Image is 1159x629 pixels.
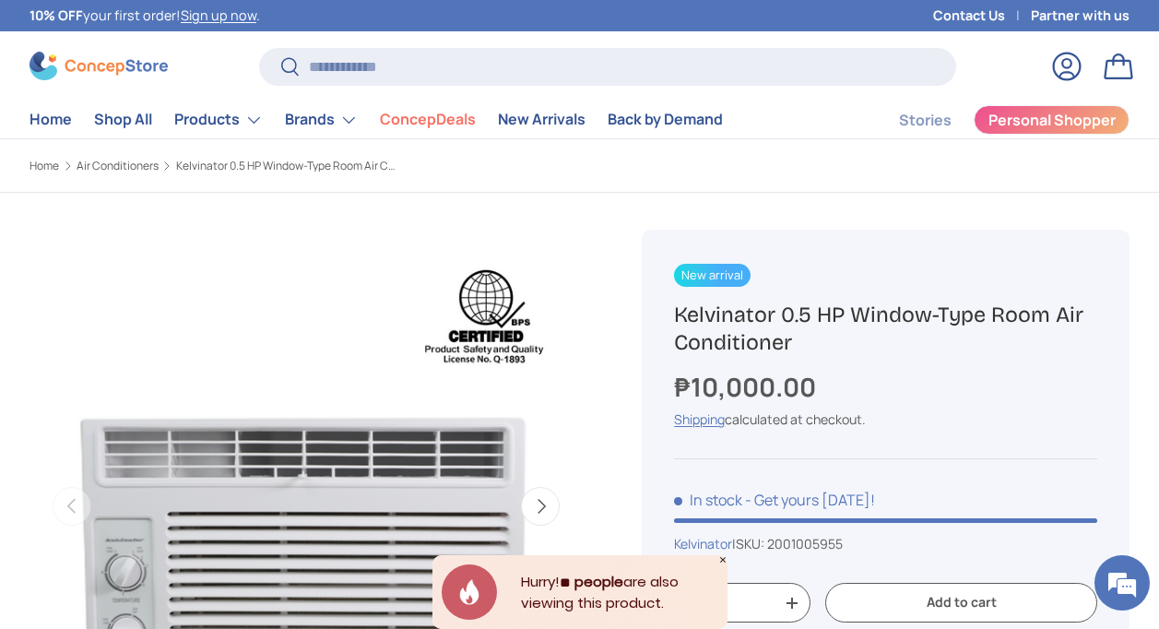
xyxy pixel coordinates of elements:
a: Brands [285,101,358,138]
button: Add to cart [825,583,1097,623]
span: 2001005955 [767,535,843,552]
div: calculated at checkout. [674,409,1097,429]
span: New arrival [674,264,751,287]
a: Partner with us [1031,6,1129,26]
span: | [732,535,843,552]
a: ConcepDeals [380,101,476,137]
p: your first order! . [30,6,260,26]
nav: Secondary [855,101,1129,138]
a: Kelvinator 0.5 HP Window-Type Room Air Conditioner [176,160,397,172]
a: Air Conditioners [77,160,159,172]
a: Contact Us [933,6,1031,26]
img: ConcepStore [30,52,168,80]
div: Close [718,555,727,564]
strong: 10% OFF [30,6,83,24]
a: Products [174,101,263,138]
p: - Get yours [DATE]! [745,490,875,510]
a: Home [30,101,72,137]
a: Personal Shopper [974,105,1129,135]
a: Back by Demand [608,101,723,137]
a: Stories [899,102,952,138]
a: Shop All [94,101,152,137]
a: Sign up now [181,6,256,24]
a: Shipping [674,410,725,428]
summary: Brands [274,101,369,138]
summary: Products [163,101,274,138]
a: Kelvinator [674,535,732,552]
span: Personal Shopper [988,113,1116,127]
nav: Breadcrumbs [30,158,612,174]
strong: ₱10,000.00 [674,369,821,404]
span: In stock [674,490,742,510]
a: New Arrivals [498,101,585,137]
h1: Kelvinator 0.5 HP Window-Type Room Air Conditioner [674,301,1097,357]
nav: Primary [30,101,723,138]
a: Home [30,160,59,172]
span: SKU: [736,535,764,552]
